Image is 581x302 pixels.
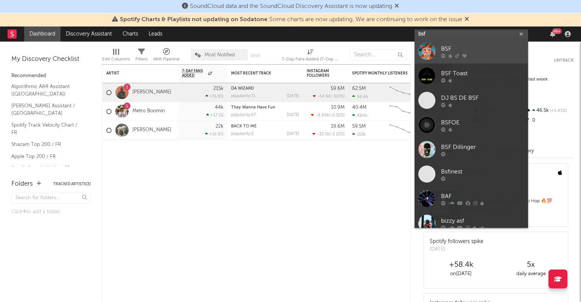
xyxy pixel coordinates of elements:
a: Dashboard [24,26,61,42]
span: -322 % [332,94,343,99]
div: 7-Day Fans Added (7-Day Fans Added) [282,45,339,67]
input: Search for folders... [11,193,91,204]
div: Edit Columns [102,55,130,64]
div: 5 x [496,260,566,269]
div: on [DATE] [426,269,496,279]
div: bizzy asf [441,217,524,226]
div: A&R Pipeline [153,55,180,64]
a: [PERSON_NAME] [132,127,171,133]
span: -54.9k [318,94,331,99]
button: Save [250,54,260,58]
div: +16.8 % [205,132,224,136]
a: Charts [117,26,143,42]
div: Recommended [11,71,91,81]
div: 62.5M [352,86,366,91]
svg: Chart title [386,102,420,121]
div: [DATE] [287,132,299,136]
span: -0.32 % [330,113,343,118]
a: BACK TO ME [231,124,256,129]
div: 215k [213,86,224,91]
a: Spotify Search Virality / FR [11,164,83,172]
div: My Discovery Checklist [11,55,91,64]
div: Spotify Monthly Listeners [352,71,409,76]
div: popularity: 71 [231,94,255,98]
a: Metro Boomin [132,108,165,115]
span: Most Notified [205,53,235,57]
div: [DATE] [287,94,299,98]
div: ( ) [311,113,345,118]
div: DA WIZARD [231,87,299,91]
div: Artist [106,71,163,76]
div: BSF Dillinger [441,143,524,152]
div: Instagram Followers [307,69,333,78]
div: BAF [441,192,524,201]
button: Tracked Artists(3) [53,182,91,186]
a: [PERSON_NAME] [132,89,171,96]
a: Algorithmic A&R Assistant ([GEOGRAPHIC_DATA]) [11,82,83,98]
div: Click to add a folder. [11,208,91,217]
div: 46.5k [523,106,573,116]
span: : Some charts are now updating. We are continuing to work on the issue [120,17,462,23]
input: Search... [350,49,407,60]
div: Filters [135,55,148,64]
div: They Wanna Have Fun [231,105,299,110]
a: Apple Top 200 / FR [11,152,83,161]
div: Filters [135,45,148,67]
div: 59.6M [331,86,345,91]
div: DJ BS DE BSF [441,94,524,103]
span: Dismiss [395,3,399,9]
div: ( ) [313,94,345,99]
span: -8.99k [316,113,329,118]
button: 99+ [550,31,555,37]
a: [PERSON_NAME] Assistant / [GEOGRAPHIC_DATA] [11,102,83,117]
a: BSF Dillinger [415,137,528,162]
div: 44k [215,105,224,110]
div: [DATE] [287,113,299,117]
div: BACK TO ME [231,124,299,129]
div: 7-Day Fans Added (7-Day Fans Added) [282,55,339,64]
div: BSF Toast [441,69,524,78]
div: popularity: 67 [231,113,256,117]
div: BSFOE [441,118,524,127]
div: 10.9M [331,105,345,110]
div: A&R Pipeline [153,45,180,67]
a: Shazam Top 200 / FR [11,140,83,149]
div: 22k [216,124,224,129]
div: Bsfinest [441,167,524,177]
div: ( ) [312,132,345,136]
span: SoundCloud data and the SoundCloud Discovery Assistant is now updating [190,3,392,9]
div: 153k [352,132,366,137]
div: BSF [441,45,524,54]
div: Spotify followers spike [430,238,483,246]
span: -32.5k [317,132,329,136]
a: DA WIZARD [231,87,254,91]
div: 56.6k [352,94,368,99]
span: 7-Day Fans Added [182,69,206,78]
a: Bsfinest [415,162,528,186]
a: bizzy asf [415,211,528,235]
div: daily average [496,269,566,279]
svg: Chart title [386,121,420,140]
a: BSF [415,39,528,63]
div: +51.8 % [205,94,224,99]
input: Search for artists [415,29,528,39]
div: 484k [352,113,367,118]
div: +17.1 % [206,113,224,118]
div: 19.6M [331,124,345,129]
span: Spotify Charts & Playlists not updating on Sodatone [120,17,267,23]
div: 99 + [552,28,562,34]
div: 0 [523,116,573,125]
a: DJ BS DE BSF [415,88,528,113]
a: Spotify Track Velocity Chart / FR [11,121,83,136]
div: +58.4k [426,260,496,269]
div: 59.5M [352,124,366,129]
div: popularity: 2 [231,132,253,136]
svg: Chart title [386,83,420,102]
a: Leads [143,26,168,42]
span: Dismiss [464,17,469,23]
a: BSFOE [415,113,528,137]
a: BSF Toast [415,63,528,88]
div: 40.4M [352,105,367,110]
div: Most Recent Track [231,71,288,76]
a: Discovery Assistant [61,26,117,42]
